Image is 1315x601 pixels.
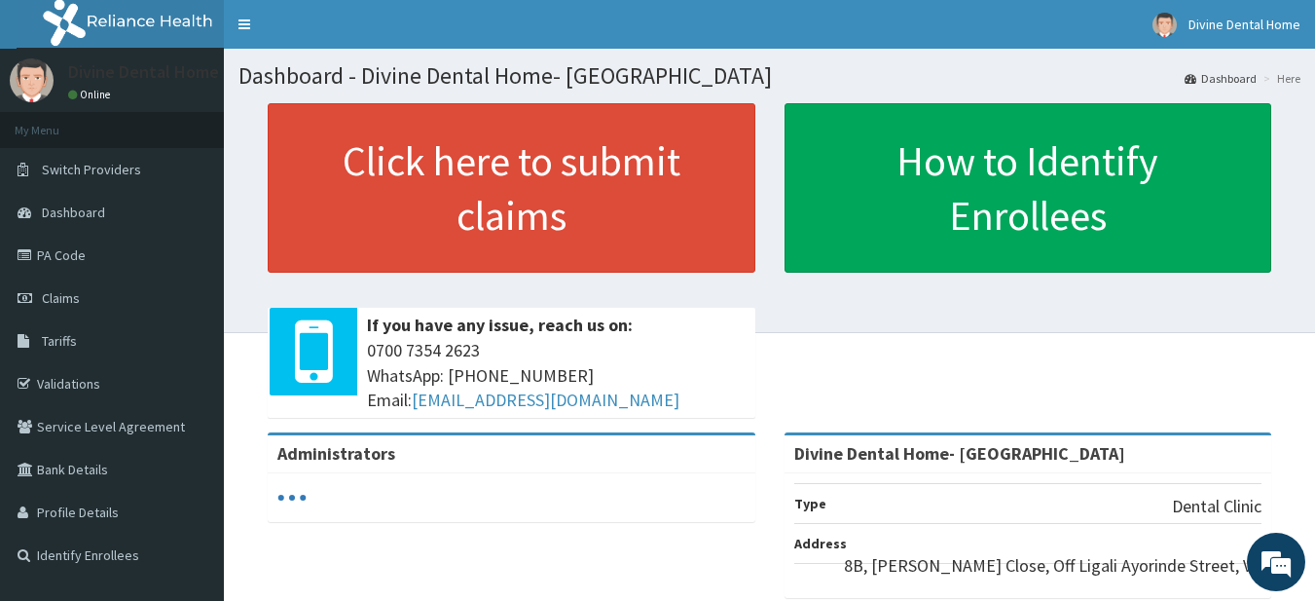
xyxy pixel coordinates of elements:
[68,63,219,81] p: Divine Dental Home
[412,389,679,411] a: [EMAIL_ADDRESS][DOMAIN_NAME]
[367,338,746,413] span: 0700 7354 2623 WhatsApp: [PHONE_NUMBER] Email:
[42,161,141,178] span: Switch Providers
[68,88,115,101] a: Online
[1152,13,1177,37] img: User Image
[1259,70,1300,87] li: Here
[277,483,307,512] svg: audio-loading
[277,442,395,465] b: Administrators
[42,332,77,350] span: Tariffs
[794,535,847,552] b: Address
[10,58,54,102] img: User Image
[844,553,1261,579] p: 8B, [PERSON_NAME] Close, Off Ligali Ayorinde Street, V/I
[1185,70,1257,87] a: Dashboard
[1172,494,1261,519] p: Dental Clinic
[42,204,105,221] span: Dashboard
[42,289,80,307] span: Claims
[238,63,1300,89] h1: Dashboard - Divine Dental Home- [GEOGRAPHIC_DATA]
[785,103,1272,273] a: How to Identify Enrollees
[794,442,1125,465] strong: Divine Dental Home- [GEOGRAPHIC_DATA]
[268,103,755,273] a: Click here to submit claims
[1188,16,1300,33] span: Divine Dental Home
[794,495,826,512] b: Type
[367,314,633,336] b: If you have any issue, reach us on:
